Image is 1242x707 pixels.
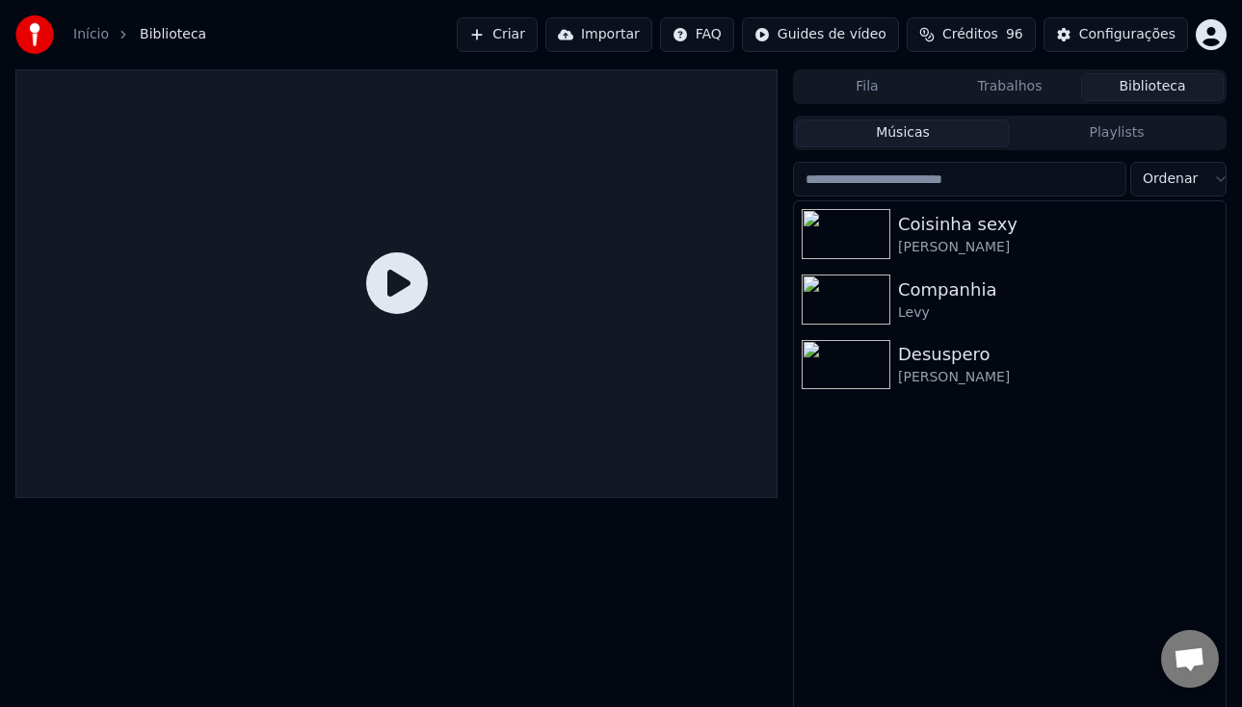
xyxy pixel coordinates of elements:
[1161,630,1219,688] div: Conversa aberta
[660,17,734,52] button: FAQ
[1006,25,1023,44] span: 96
[1143,170,1198,189] span: Ordenar
[907,17,1036,52] button: Créditos96
[457,17,538,52] button: Criar
[898,238,1218,257] div: [PERSON_NAME]
[1044,17,1188,52] button: Configurações
[1010,119,1224,147] button: Playlists
[15,15,54,54] img: youka
[898,276,1218,303] div: Companhia
[140,25,206,44] span: Biblioteca
[796,119,1010,147] button: Músicas
[898,368,1218,387] div: [PERSON_NAME]
[898,211,1218,238] div: Coisinha sexy
[796,73,938,101] button: Fila
[1079,25,1176,44] div: Configurações
[942,25,998,44] span: Créditos
[742,17,899,52] button: Guides de vídeo
[1081,73,1224,101] button: Biblioteca
[938,73,1081,101] button: Trabalhos
[898,341,1218,368] div: Desuspero
[545,17,652,52] button: Importar
[898,303,1218,323] div: Levy
[73,25,206,44] nav: breadcrumb
[73,25,109,44] a: Início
